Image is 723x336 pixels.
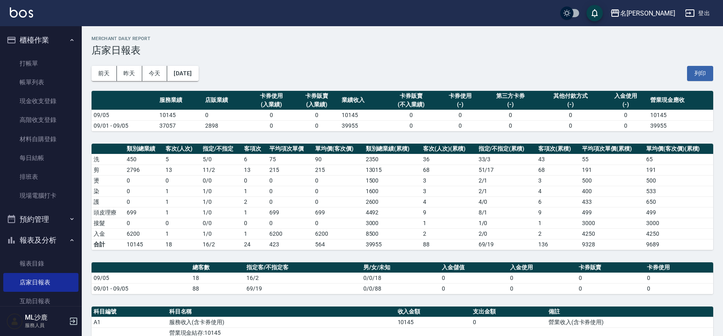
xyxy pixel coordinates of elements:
[485,92,536,100] div: 第三方卡券
[687,66,713,81] button: 列印
[10,7,33,18] img: Logo
[364,175,421,186] td: 1500
[387,100,435,109] div: (不入業績)
[163,154,200,165] td: 5
[267,218,313,228] td: 0
[644,186,713,196] td: 533
[125,196,163,207] td: 0
[163,165,200,175] td: 13
[157,110,203,120] td: 10145
[437,120,483,131] td: 0
[440,283,508,294] td: 0
[125,218,163,228] td: 0
[471,317,546,327] td: 0
[294,120,339,131] td: 0
[92,120,157,131] td: 09/01 - 09/05
[163,196,200,207] td: 1
[296,92,337,100] div: 卡券販賣
[603,110,648,120] td: 0
[92,273,190,283] td: 09/05
[157,120,203,131] td: 37057
[242,207,267,218] td: 1
[267,228,313,239] td: 6200
[294,110,339,120] td: 0
[125,239,163,250] td: 10145
[3,73,78,92] a: 帳單列表
[364,239,421,250] td: 39955
[508,262,576,273] th: 入金使用
[385,120,437,131] td: 0
[3,230,78,251] button: 報表及分析
[201,239,242,250] td: 16/2
[477,165,536,175] td: 51 / 17
[163,175,200,186] td: 0
[313,196,364,207] td: 0
[580,196,644,207] td: 433
[586,5,603,21] button: save
[477,144,536,154] th: 指定/不指定(累積)
[242,228,267,239] td: 1
[440,262,508,273] th: 入金儲值
[682,6,713,21] button: 登出
[477,154,536,165] td: 33 / 3
[92,196,125,207] td: 護
[439,92,481,100] div: 卡券使用
[203,91,248,110] th: 店販業績
[644,196,713,207] td: 650
[340,91,385,110] th: 業績收入
[248,120,294,131] td: 0
[580,228,644,239] td: 4250
[536,239,580,250] td: 136
[364,207,421,218] td: 4492
[92,307,167,317] th: 科目編號
[3,254,78,273] a: 報表目錄
[385,110,437,120] td: 0
[364,186,421,196] td: 1600
[361,283,440,294] td: 0/0/88
[421,175,477,186] td: 3
[3,110,78,129] a: 高階收支登錄
[483,120,538,131] td: 0
[267,144,313,154] th: 平均項次單價
[167,307,396,317] th: 科目名稱
[439,100,481,109] div: (-)
[251,100,292,109] div: (入業績)
[201,165,242,175] td: 11 / 2
[577,273,645,283] td: 0
[3,209,78,230] button: 預約管理
[485,100,536,109] div: (-)
[190,283,244,294] td: 88
[580,186,644,196] td: 400
[580,144,644,154] th: 平均項次單價(累積)
[125,144,163,154] th: 類別總業績
[25,313,67,322] h5: ML沙鹿
[125,228,163,239] td: 6200
[580,239,644,250] td: 9328
[92,91,713,131] table: a dense table
[648,110,713,120] td: 10145
[92,207,125,218] td: 頭皮理療
[92,317,167,327] td: A1
[421,207,477,218] td: 9
[92,45,713,56] h3: 店家日報表
[157,91,203,110] th: 服務業績
[92,144,713,250] table: a dense table
[7,313,23,329] img: Person
[267,175,313,186] td: 0
[92,239,125,250] td: 合計
[644,165,713,175] td: 191
[361,273,440,283] td: 0/0/18
[421,228,477,239] td: 2
[3,92,78,110] a: 現金收支登錄
[92,186,125,196] td: 染
[421,196,477,207] td: 4
[536,207,580,218] td: 9
[267,207,313,218] td: 699
[242,165,267,175] td: 13
[242,144,267,154] th: 客項次
[648,120,713,131] td: 39955
[3,130,78,149] a: 材料自購登錄
[3,149,78,167] a: 每日結帳
[242,154,267,165] td: 6
[203,120,248,131] td: 2898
